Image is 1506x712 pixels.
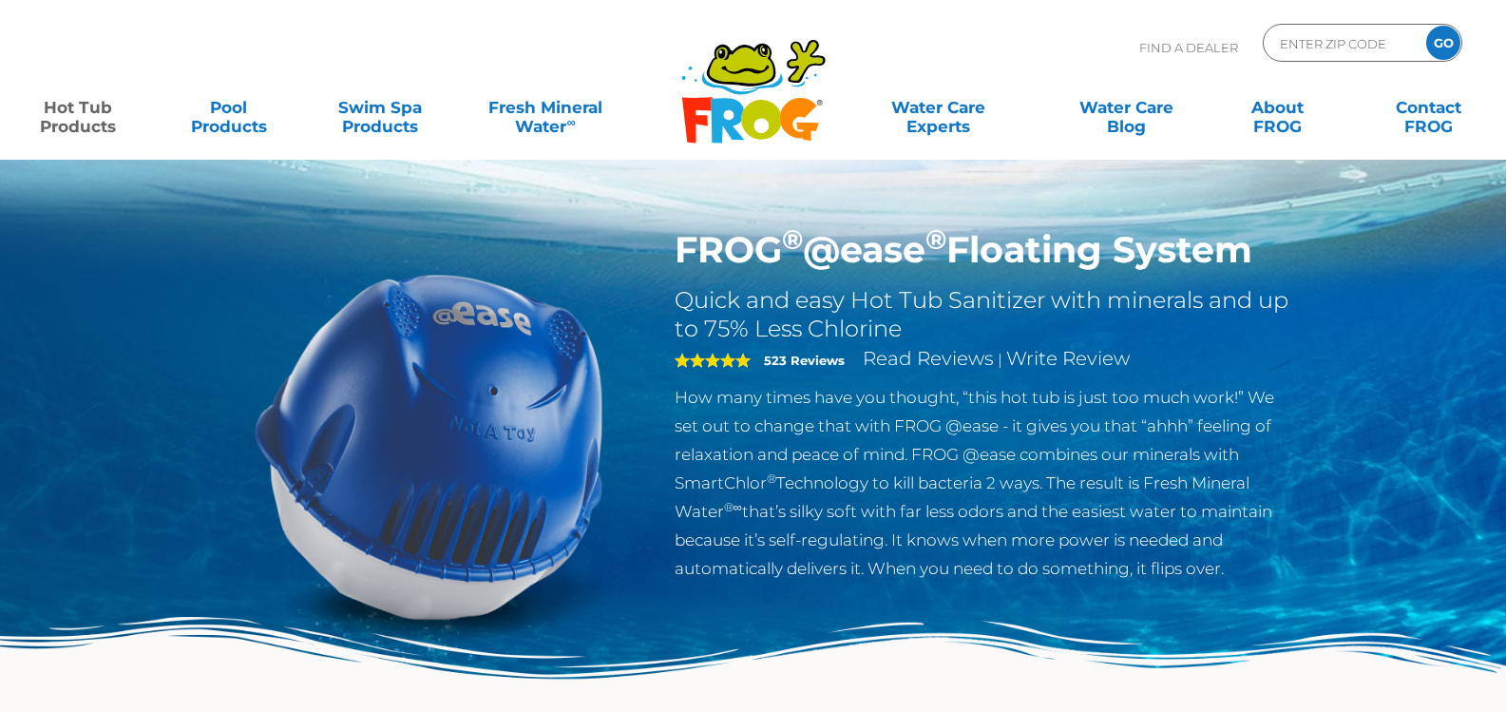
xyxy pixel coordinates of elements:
[1139,24,1238,71] p: Find A Dealer
[675,286,1295,343] h2: Quick and easy Hot Tub Sanitizer with minerals and up to 75% Less Chlorine
[843,88,1034,126] a: Water CareExperts
[724,500,742,514] sup: ®∞
[675,383,1295,583] p: How many times have you thought, “this hot tub is just too much work!” We set out to change that ...
[170,88,288,126] a: PoolProducts
[566,115,575,129] sup: ∞
[212,228,647,664] img: hot-tub-product-atease-system.png
[675,353,751,368] span: 5
[1218,88,1336,126] a: AboutFROG
[1426,26,1460,60] input: GO
[321,88,439,126] a: Swim SpaProducts
[767,471,776,486] sup: ®
[1006,347,1130,370] a: Write Review
[1068,88,1186,126] a: Water CareBlog
[472,88,620,126] a: Fresh MineralWater∞
[764,353,845,368] strong: 523 Reviews
[1278,29,1406,57] input: Zip Code Form
[782,222,803,256] sup: ®
[925,222,946,256] sup: ®
[998,351,1002,369] span: |
[19,88,137,126] a: Hot TubProducts
[863,347,994,370] a: Read Reviews
[675,228,1295,272] h1: FROG @ease Floating System
[1369,88,1487,126] a: ContactFROG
